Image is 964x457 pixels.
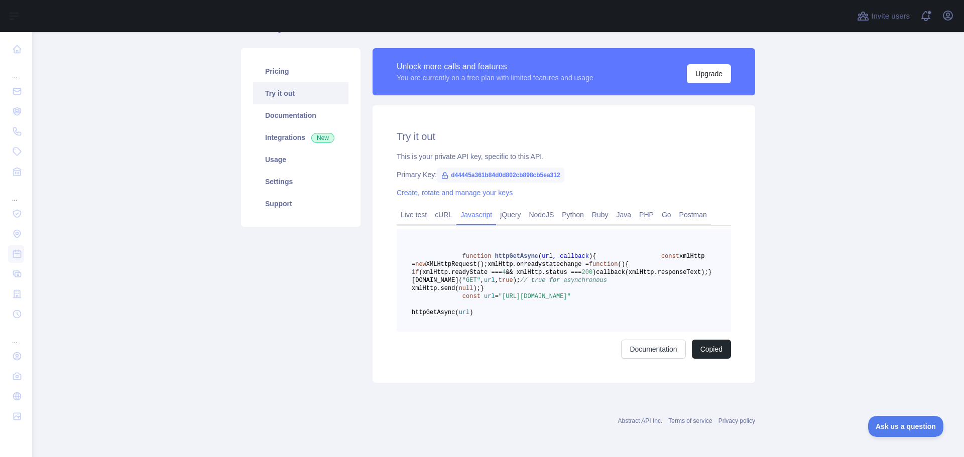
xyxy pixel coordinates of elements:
[661,253,679,260] span: const
[658,207,675,223] a: Go
[625,261,629,268] span: {
[588,207,613,223] a: Ruby
[397,170,731,180] div: Primary Key:
[635,207,658,223] a: PHP
[253,104,348,126] a: Documentation
[520,277,607,284] span: // true for asynchronous
[622,261,625,268] span: )
[311,133,334,143] span: New
[687,64,731,83] button: Upgrade
[502,269,506,276] span: 4
[871,11,910,22] span: Invite users
[397,151,731,162] div: This is your private API key, specific to this API.
[397,73,593,83] div: You are currently on a free plan with limited features and usage
[484,277,495,284] span: url
[480,277,484,284] span: ,
[499,293,571,300] span: "[URL][DOMAIN_NAME]"
[253,126,348,148] a: Integrations New
[496,207,525,223] a: jQuery
[855,8,912,24] button: Invite users
[525,207,558,223] a: NodeJS
[456,207,496,223] a: Javascript
[618,417,663,424] a: Abstract API Inc.
[596,269,708,276] span: callback(xmlHttp.responseText);
[426,261,488,268] span: XMLHttpRequest();
[499,277,513,284] span: true
[397,61,593,73] div: Unlock more calls and features
[412,285,459,292] span: xmlHttp.send(
[589,253,592,260] span: )
[592,253,596,260] span: {
[253,193,348,215] a: Support
[495,277,499,284] span: ,
[8,325,24,345] div: ...
[473,285,480,292] span: );
[462,277,480,284] span: "GET"
[542,253,589,260] span: url, callback
[668,417,712,424] a: Terms of service
[495,253,538,260] span: httpGetAsync
[692,340,731,359] button: Copied
[419,269,502,276] span: (xmlHttp.readyState ===
[488,261,589,268] span: xmlHttp.onreadystatechange =
[621,340,685,359] a: Documentation
[618,261,621,268] span: (
[484,293,495,300] span: url
[495,293,499,300] span: =
[253,60,348,82] a: Pricing
[708,269,712,276] span: }
[8,183,24,203] div: ...
[8,60,24,80] div: ...
[581,269,592,276] span: 200
[589,261,618,268] span: function
[558,207,588,223] a: Python
[538,253,542,260] span: (
[253,148,348,171] a: Usage
[412,269,419,276] span: if
[613,207,636,223] a: Java
[462,293,480,300] span: const
[675,207,711,223] a: Postman
[868,416,944,437] iframe: Toggle Customer Support
[253,171,348,193] a: Settings
[412,277,462,284] span: [DOMAIN_NAME](
[592,269,596,276] span: )
[412,309,459,316] span: httpGetAsync(
[437,168,564,183] span: d44445a361b84d0d802cb898cb5ea312
[397,189,513,197] a: Create, rotate and manage your keys
[506,269,581,276] span: && xmlHttp.status ===
[397,129,731,143] h2: Try it out
[480,285,484,292] span: }
[462,253,492,260] span: function
[431,207,456,223] a: cURL
[397,207,431,223] a: Live test
[459,309,470,316] span: url
[469,309,473,316] span: )
[459,285,473,292] span: null
[253,82,348,104] a: Try it out
[513,277,520,284] span: );
[718,417,755,424] a: Privacy policy
[415,261,426,268] span: new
